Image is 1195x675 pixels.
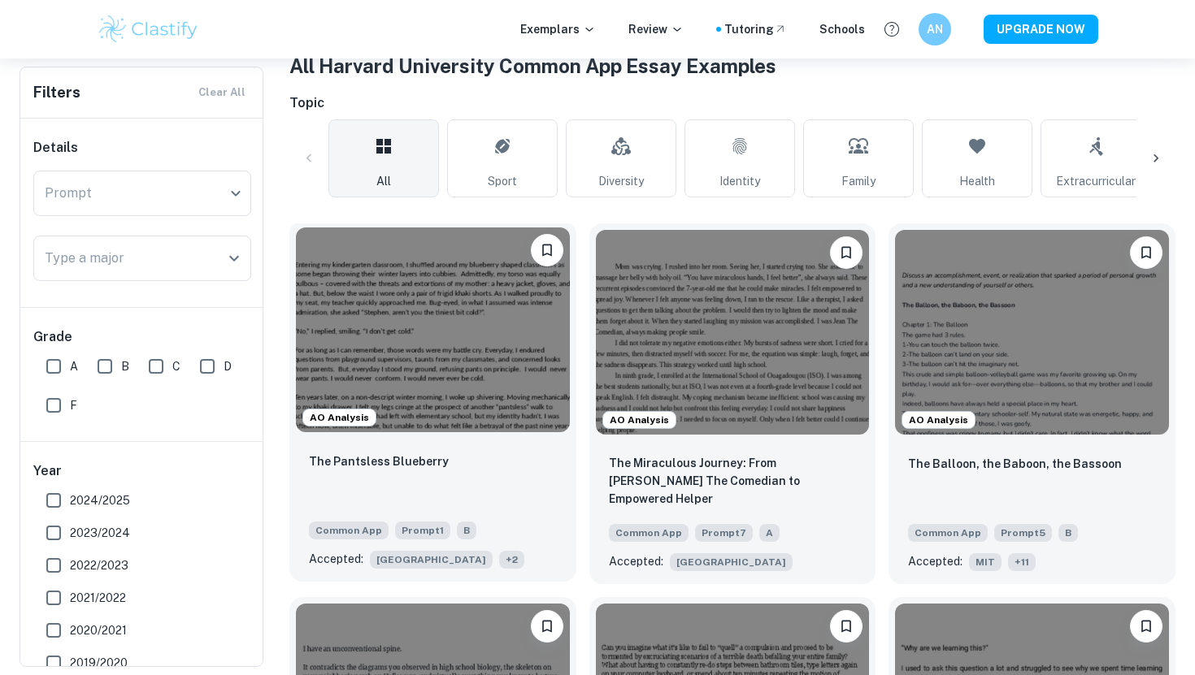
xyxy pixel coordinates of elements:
a: AO AnalysisBookmarkThe Balloon, the Baboon, the BassoonCommon AppPrompt5BAccepted:MIT+11 [889,223,1175,584]
span: Extracurricular [1056,172,1136,190]
span: Sport [488,172,517,190]
button: Bookmark [531,234,563,266]
p: The Pantsless Blueberry [309,452,449,470]
span: B [457,521,476,539]
img: undefined Common App example thumbnail: The Miraculous Journey: From Jean The Co [596,230,870,435]
span: 2024/2025 [70,491,130,509]
a: Tutoring [724,20,787,38]
span: MIT [969,553,1002,571]
p: Accepted: [609,552,663,570]
span: Family [841,172,876,190]
span: B [1058,524,1078,542]
span: Diversity [598,172,644,190]
span: B [121,357,129,375]
button: Bookmark [1130,236,1162,269]
span: AO Analysis [902,413,975,427]
span: D [224,357,232,375]
span: + 2 [499,551,524,569]
button: Bookmark [830,236,863,269]
img: undefined Common App example thumbnail: The Pantsless Blueberry [296,227,570,432]
h6: Details [33,138,251,158]
span: Prompt 1 [395,521,450,539]
span: Common App [309,521,389,539]
span: AO Analysis [603,413,676,427]
h6: AN [926,20,945,38]
button: UPGRADE NOW [984,15,1098,44]
span: Prompt 5 [994,524,1052,542]
span: 2021/2022 [70,589,126,607]
a: Schools [819,20,865,38]
p: The Miraculous Journey: From Jean The Comedian to Empowered Helper [609,454,857,508]
span: 2020/2021 [70,621,127,639]
p: Accepted: [309,550,363,568]
button: Bookmark [830,610,863,643]
span: [GEOGRAPHIC_DATA] [670,553,793,571]
span: + 11 [1008,553,1036,571]
span: 2023/2024 [70,524,130,542]
span: A [70,357,78,375]
h1: All Harvard University Common App Essay Examples [289,51,1175,80]
span: Prompt 7 [695,524,753,542]
span: 2022/2023 [70,556,128,574]
button: Open [223,247,246,270]
img: undefined Common App example thumbnail: The Balloon, the Baboon, the Bassoon [895,230,1169,435]
span: [GEOGRAPHIC_DATA] [370,551,493,569]
h6: Grade [33,327,251,347]
span: All [376,172,391,190]
span: Common App [908,524,988,542]
p: Accepted: [908,552,963,570]
span: Health [959,172,995,190]
p: Exemplars [520,20,596,38]
span: F [70,396,77,414]
img: Clastify logo [97,13,200,45]
span: AO Analysis [303,410,376,425]
span: A [759,524,780,542]
h6: Topic [289,93,1175,113]
button: Help and Feedback [878,15,906,43]
button: Bookmark [531,610,563,643]
span: Identity [719,172,760,190]
a: AO AnalysisBookmarkThe Miraculous Journey: From Jean The Comedian to Empowered HelperCommon AppPr... [589,223,876,584]
p: Review [628,20,684,38]
p: The Balloon, the Baboon, the Bassoon [908,455,1122,473]
span: Common App [609,524,689,542]
button: Bookmark [1130,610,1162,643]
a: AO AnalysisBookmarkThe Pantsless BlueberryCommon AppPrompt1BAccepted:[GEOGRAPHIC_DATA]+2 [289,223,576,584]
button: AN [919,13,951,45]
h6: Year [33,461,251,481]
h6: Filters [33,81,80,104]
span: C [172,357,180,375]
span: 2019/2020 [70,654,128,672]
